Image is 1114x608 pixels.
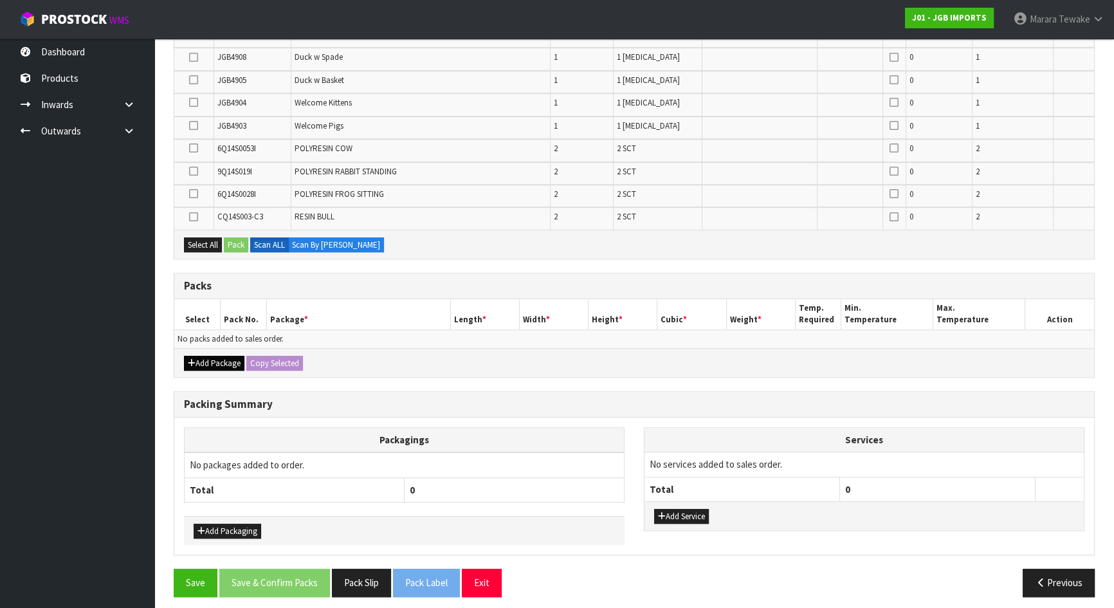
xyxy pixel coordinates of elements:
th: Cubic [657,299,726,329]
th: Height [589,299,657,329]
th: Package [266,299,450,329]
span: 1 [MEDICAL_DATA] [617,120,680,131]
span: 1 [976,97,980,108]
button: Previous [1023,569,1095,596]
button: Save & Confirm Packs [219,569,330,596]
span: 2 [976,189,980,199]
span: POLYRESIN FROG SITTING [295,189,384,199]
th: Weight [726,299,795,329]
span: ProStock [41,11,107,28]
span: 2 SCT [617,189,636,199]
td: No packs added to sales order. [174,329,1094,348]
span: 1 [554,97,558,108]
span: JGB4903 [217,120,246,131]
span: 2 [976,29,980,40]
span: 2 [976,211,980,222]
span: 2 [976,166,980,177]
span: Welcome Pigs [295,120,343,131]
span: 0 [909,166,913,177]
th: Services [644,428,1084,452]
h3: Packs [184,280,1084,292]
img: cube-alt.png [19,11,35,27]
span: Welcome Kittens [295,97,352,108]
span: 2 [554,189,558,199]
th: Min. Temperature [841,299,933,329]
span: CQ14S003-C3 [217,211,263,222]
span: 0 [909,51,913,62]
button: Pack Label [393,569,460,596]
th: Packagings [185,427,625,452]
button: Add Service [654,509,709,524]
label: Scan By [PERSON_NAME] [288,237,384,253]
th: Temp. Required [795,299,841,329]
button: Exit [462,569,502,596]
td: No services added to sales order. [644,452,1084,477]
h3: Packing Summary [184,398,1084,410]
span: Duck w Welcome Sign [295,29,370,40]
strong: J01 - JGB IMPORTS [912,12,987,23]
span: Duck w Basket [295,75,344,86]
span: 0 [909,189,913,199]
span: 2 [554,166,558,177]
button: Select All [184,237,222,253]
button: Pack [224,237,248,253]
span: 9Q14S019I [217,166,252,177]
span: 2 [MEDICAL_DATA] [617,29,680,40]
td: No packages added to order. [185,452,625,477]
span: 2 [554,29,558,40]
span: 0 [909,143,913,154]
span: 1 [MEDICAL_DATA] [617,51,680,62]
span: 1 [554,75,558,86]
span: 6Q14S0028I [217,189,256,199]
span: 0 [909,97,913,108]
span: 1 [554,51,558,62]
button: Add Packaging [194,524,261,539]
th: Max. Temperature [933,299,1025,329]
span: 2 SCT [617,143,636,154]
span: POLYRESIN COW [295,143,352,154]
th: Length [450,299,519,329]
label: Scan ALL [250,237,289,253]
span: 0 [909,29,913,40]
span: 1 [MEDICAL_DATA] [617,75,680,86]
button: Add Package [184,356,244,371]
span: JGB4905 [217,75,246,86]
span: 2 SCT [617,211,636,222]
span: JGB4904 [217,97,246,108]
th: Total [644,477,840,501]
span: 0 [909,211,913,222]
span: 1 [976,120,980,131]
span: 0 [909,75,913,86]
span: 0 [909,120,913,131]
th: Total [185,477,405,502]
span: Marara [1030,13,1057,25]
span: 1 [554,120,558,131]
th: Pack No. [221,299,267,329]
small: WMS [109,14,129,26]
span: 2 [554,211,558,222]
button: Pack Slip [332,569,391,596]
span: Duck w Spade [295,51,343,62]
span: 0 [845,483,850,495]
span: Tewake [1059,13,1090,25]
span: 2 [554,143,558,154]
span: 2 [976,143,980,154]
span: JGB4908 [217,51,246,62]
button: Copy Selected [246,356,303,371]
span: 1 [976,51,980,62]
span: POLYRESIN RABBIT STANDING [295,166,397,177]
span: 1 [976,75,980,86]
span: RESIN BULL [295,211,334,222]
th: Width [519,299,588,329]
button: Save [174,569,217,596]
span: 6Q14S0053I [217,143,256,154]
span: 0 [410,484,415,496]
th: Action [1025,299,1094,329]
span: 2 SCT [617,166,636,177]
th: Select [174,299,221,329]
span: JGB4907 [217,29,246,40]
a: J01 - JGB IMPORTS [905,8,994,28]
span: 1 [MEDICAL_DATA] [617,97,680,108]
